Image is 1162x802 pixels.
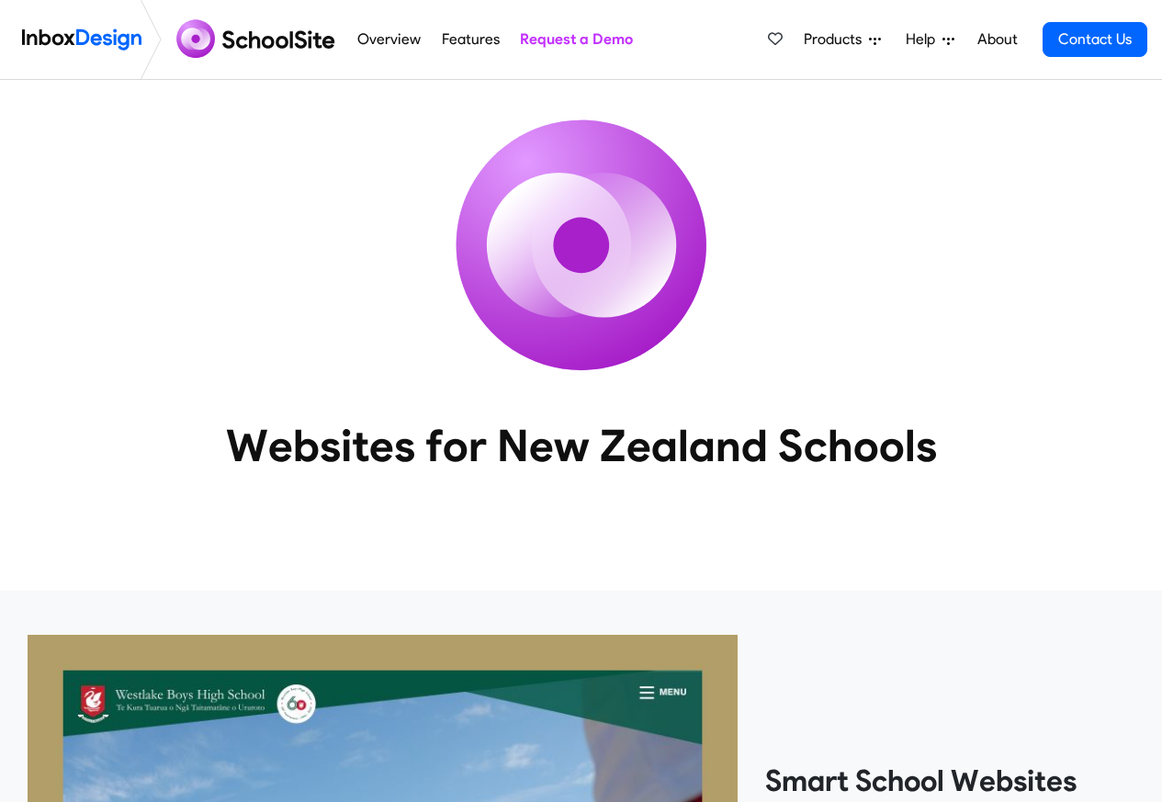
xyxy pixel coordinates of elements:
[514,21,637,58] a: Request a Demo
[436,21,504,58] a: Features
[898,21,962,58] a: Help
[796,21,888,58] a: Products
[906,28,942,51] span: Help
[972,21,1022,58] a: About
[145,418,1018,473] heading: Websites for New Zealand Schools
[1043,22,1147,57] a: Contact Us
[804,28,869,51] span: Products
[353,21,426,58] a: Overview
[416,80,747,411] img: icon_schoolsite.svg
[765,762,1134,799] heading: Smart School Websites
[169,17,347,62] img: schoolsite logo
